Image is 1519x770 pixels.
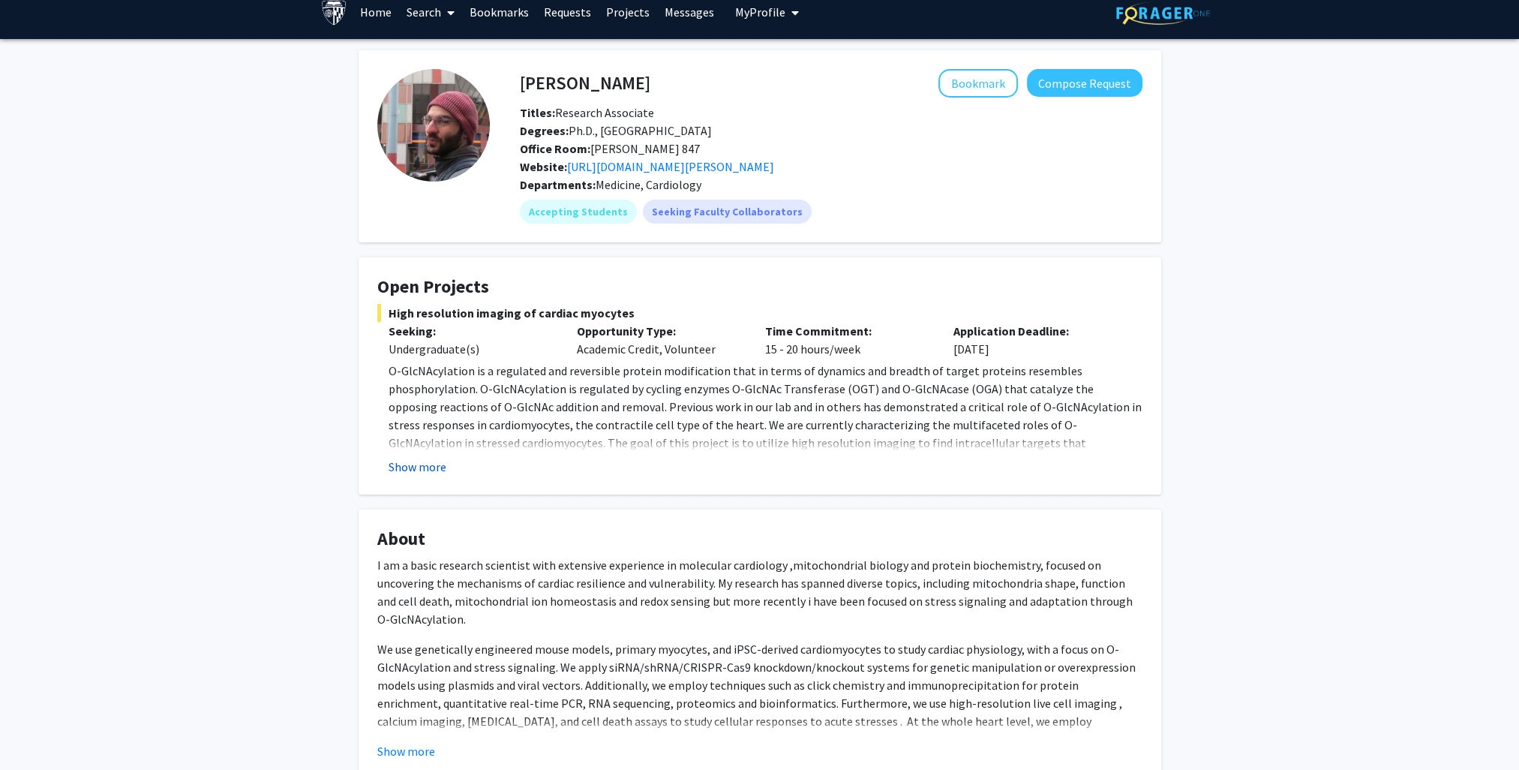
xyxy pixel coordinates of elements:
[377,304,1142,322] span: High resolution imaging of cardiac myocytes
[520,159,567,174] b: Website:
[596,177,701,192] span: Medicine, Cardiology
[577,322,743,340] p: Opportunity Type:
[1116,2,1210,25] img: ForagerOne Logo
[520,200,637,224] mat-chip: Accepting Students
[520,69,650,97] h4: [PERSON_NAME]
[567,159,774,174] a: Opens in a new tab
[942,322,1130,358] div: [DATE]
[520,105,555,120] b: Titles:
[389,322,554,340] p: Seeking:
[377,69,490,182] img: Profile Picture
[520,123,569,138] b: Degrees:
[938,69,1018,98] button: Add Kyriakos Papanicolaou to Bookmarks
[735,5,785,20] span: My Profile
[377,556,1142,628] p: I am a basic research scientist with extensive experience in molecular cardiology ,mitochondrial ...
[520,105,654,120] span: Research Associate
[377,276,1142,298] h4: Open Projects
[566,322,754,358] div: Academic Credit, Volunteer
[765,322,931,340] p: Time Commitment:
[520,141,590,156] b: Office Room:
[1027,69,1142,97] button: Compose Request to Kyriakos Papanicolaou
[11,702,64,759] iframe: Chat
[520,177,596,192] b: Departments:
[377,742,435,760] button: Show more
[520,141,700,156] span: [PERSON_NAME] 847
[389,362,1142,470] p: O-GlcNAcylation is a regulated and reversible protein modification that in terms of dynamics and ...
[754,322,942,358] div: 15 - 20 hours/week
[643,200,812,224] mat-chip: Seeking Faculty Collaborators
[377,528,1142,550] h4: About
[520,123,712,138] span: Ph.D., [GEOGRAPHIC_DATA]
[389,340,554,358] div: Undergraduate(s)
[953,322,1119,340] p: Application Deadline:
[377,640,1142,748] p: We use genetically engineered mouse models, primary myocytes, and iPSC-derived cardiomyocytes to ...
[389,458,446,476] button: Show more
